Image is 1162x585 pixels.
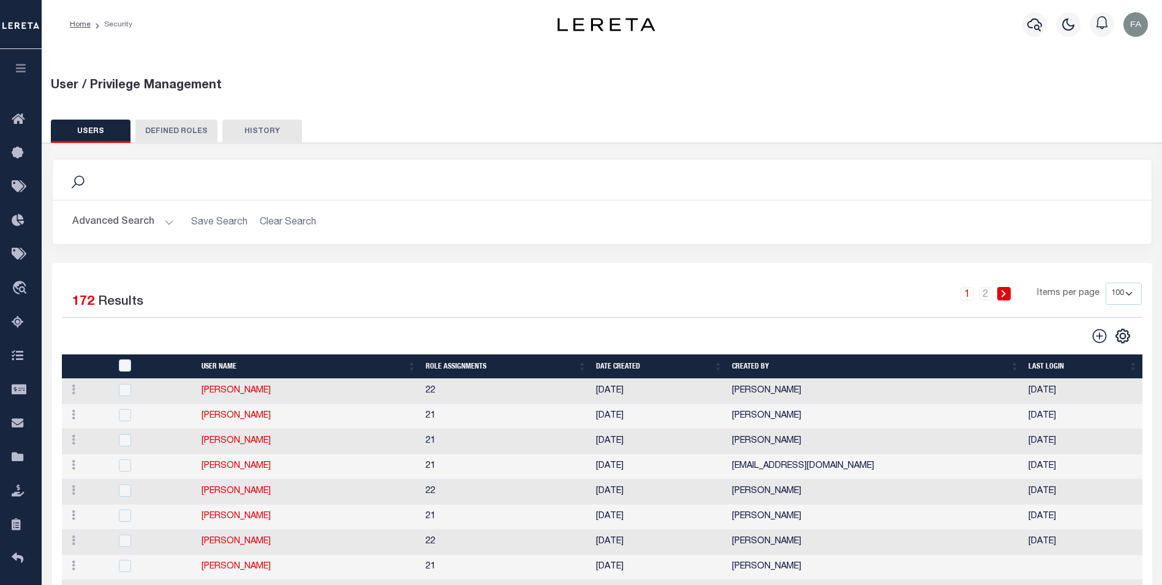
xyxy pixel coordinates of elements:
td: [DATE] [1024,429,1142,454]
th: UserID [111,354,197,380]
td: [DATE] [591,480,727,505]
button: DEFINED ROLES [135,120,217,143]
td: [EMAIL_ADDRESS][DOMAIN_NAME] [727,454,1024,480]
a: [PERSON_NAME] [202,537,271,546]
a: [PERSON_NAME] [202,386,271,395]
th: Date Created: activate to sort column ascending [591,354,727,380]
td: [DATE] [591,530,727,555]
li: Security [91,19,132,30]
th: User Name: activate to sort column ascending [197,354,421,380]
td: [PERSON_NAME] [727,530,1024,555]
div: User / Privilege Management [51,77,1153,95]
td: [DATE] [591,404,727,429]
td: 21 [421,454,591,480]
td: [DATE] [591,379,727,404]
td: [PERSON_NAME] [727,404,1024,429]
a: [PERSON_NAME] [202,562,271,571]
td: [DATE] [591,429,727,454]
a: [PERSON_NAME] [202,487,271,495]
a: [PERSON_NAME] [202,411,271,420]
td: 22 [421,480,591,505]
span: Items per page [1037,287,1100,300]
th: Created By: activate to sort column ascending [727,354,1024,380]
th: Last Login: activate to sort column ascending [1024,354,1142,380]
td: 21 [421,404,591,429]
td: [DATE] [1024,480,1142,505]
a: Home [70,21,91,28]
span: 172 [72,296,94,308]
th: Role Assignments: activate to sort column ascending [421,354,591,380]
button: Advanced Search [72,210,174,234]
td: [DATE] [1024,530,1142,555]
td: [DATE] [591,505,727,530]
td: 22 [421,379,591,404]
a: [PERSON_NAME] [202,462,271,470]
td: [PERSON_NAME] [727,379,1024,404]
td: 22 [421,530,591,555]
td: [PERSON_NAME] [727,429,1024,454]
label: Results [98,292,143,312]
td: [DATE] [1024,505,1142,530]
a: [PERSON_NAME] [202,512,271,521]
button: USERS [51,120,130,143]
td: [DATE] [1024,404,1142,429]
td: [DATE] [591,555,727,580]
i: travel_explore [12,281,31,297]
img: logo-dark.svg [557,18,655,31]
td: [PERSON_NAME] [727,480,1024,505]
td: [DATE] [1024,379,1142,404]
td: [PERSON_NAME] [727,555,1024,580]
td: [DATE] [1024,454,1142,480]
img: svg+xml;base64,PHN2ZyB4bWxucz0iaHR0cDovL3d3dy53My5vcmcvMjAwMC9zdmciIHBvaW50ZXItZXZlbnRzPSJub25lIi... [1123,12,1148,37]
a: 1 [960,287,974,300]
button: HISTORY [222,120,302,143]
a: 2 [979,287,992,300]
td: 21 [421,555,591,580]
td: 21 [421,505,591,530]
td: [PERSON_NAME] [727,505,1024,530]
a: [PERSON_NAME] [202,437,271,445]
td: [DATE] [591,454,727,480]
td: 21 [421,429,591,454]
